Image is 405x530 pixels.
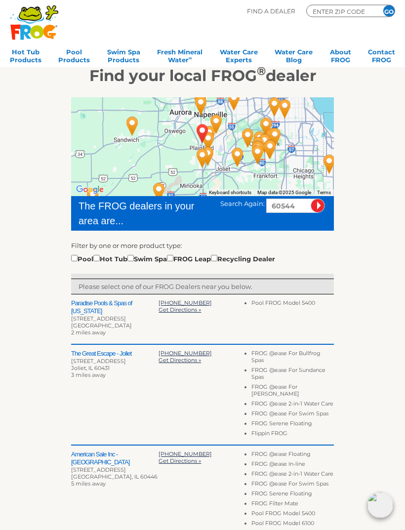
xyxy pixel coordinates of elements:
[220,45,258,65] a: Water CareExperts
[71,358,159,365] div: [STREET_ADDRESS]
[79,282,326,292] p: Please select one of our FROG Dealers near you below.
[79,199,206,229] div: The FROG dealers in your area are...
[71,365,159,372] div: Joliet, IL 60431
[74,184,106,197] a: Open this area in Google Maps (opens a new window)
[254,132,285,167] div: American Sale Inc - Outlet - 20 miles away.
[257,64,266,79] sup: ®
[194,191,225,225] div: DesRochers Backyard Pools & Spas - Wilmington - 21 miles away.
[159,307,201,314] a: Get Directions »
[243,134,274,168] div: Caribbean Pools & Spas - 17 miles away.
[251,384,334,401] li: FROG @ease For [PERSON_NAME]
[251,410,334,420] li: FROG @ease For Swim Spas
[71,474,159,481] div: [GEOGRAPHIC_DATA], IL 60446
[71,329,106,336] span: 2 miles away
[251,110,282,145] div: All Seasons Pools & Spas Inc ? Orland Park - 18 miles away.
[71,372,106,379] span: 3 miles away
[78,181,108,215] div: JTS Pools - Ottawa - 37 miles away.
[251,481,334,490] li: FROG @ease For Swim Spas
[201,107,232,142] div: American Sale Inc - Romeoville - 5 miles away.
[220,200,265,208] span: Search Again:
[251,401,334,410] li: FROG @ease 2-in-1 Water Care
[330,45,351,65] a: AboutFROG
[251,350,334,367] li: FROG @ease For Bullfrog Spas
[251,500,334,510] li: FROG Filter Mate
[159,451,212,458] a: [PHONE_NUMBER]
[251,420,334,430] li: FROG Serene Floating
[187,141,218,176] div: DesRochers Backyard Pools & Spas - Shorewood - 7 miles away.
[159,458,201,465] a: Get Directions »
[251,430,334,440] li: Flippin FROG
[71,316,159,323] div: [STREET_ADDRESS]
[257,190,311,196] span: Map data ©2025 Google
[251,461,334,471] li: FROG @ease In-line
[249,126,280,161] div: The Great Escape - Orland Park - 18 miles away.
[244,124,275,159] div: American Sale Inc - Orland Park - 17 miles away.
[209,190,251,197] button: Keyboard shortcuts
[71,481,106,488] span: 5 miles away
[367,492,393,518] img: openIcon
[194,119,225,153] div: Paradise Pools & Spas of Illinois - 2 miles away.
[368,45,395,65] a: ContactFROG
[314,147,345,182] div: Royal Pools & More - 38 miles away.
[251,520,334,530] li: Pool FROG Model 6100
[71,241,182,251] label: Filter by one or more product type:
[259,90,290,124] div: American Sale Inc - Bridgeview - 22 miles away.
[251,490,334,500] li: FROG Serene Floating
[251,451,334,461] li: FROG @ease Floating
[255,132,285,167] div: American Sale, Inc - Tinley Park - 20 miles away.
[251,367,334,384] li: FROG @ease For Sundance Spas
[270,92,300,126] div: Leslie's Poolmart Inc # 385 - 25 miles away.
[159,357,201,364] a: Get Directions »
[159,350,212,357] a: [PHONE_NUMBER]
[185,84,216,119] div: The Great Escape - Aurora - 9 miles away.
[5,67,400,85] h2: Find your local FROG dealer
[71,467,159,474] div: [STREET_ADDRESS]
[193,139,223,174] div: Neptune Pools - 7 miles away.
[243,129,274,164] div: Caribbean Pools Inc - Orland Park - 17 miles away.
[187,117,218,151] div: PLAINFIELD, IL 60544
[243,138,273,172] div: Mud Turtle Pools - 17 miles away.
[312,7,371,16] input: Zip Code Form
[189,55,192,61] sup: ∞
[71,323,159,329] div: [GEOGRAPHIC_DATA]
[71,300,159,316] h2: Paradise Pools & Spas of [US_STATE]
[71,451,159,467] h2: American Sale Inc - [GEOGRAPHIC_DATA]
[311,199,325,213] input: Submit
[71,253,275,264] div: Pool Hot Tub Swim Spa FROG Leap Recycling Dealer
[251,300,334,310] li: Pool FROG Model 5400
[193,124,224,159] div: The Great Escape - Joliet - 3 miles away.
[219,84,249,119] div: The Great Escape - Downers Grove - 13 miles away.
[71,350,159,358] h2: The Great Escape - Joliet
[144,175,174,210] div: DesRochers Backyard Pools & Spas - Morris - 21 miles away.
[243,133,273,167] div: Cancun Pools & Spas - 17 miles away.
[247,5,295,17] p: Find A Dealer
[117,109,148,144] div: Paradise Pools - 20 miles away.
[317,190,331,196] a: Terms (opens in new tab)
[233,121,263,156] div: Aqua Pools Inc - 13 miles away.
[251,510,334,520] li: Pool FROG Model 5400
[186,88,216,123] div: Leslie's Poolmart Inc # 612 - 8 miles away.
[157,45,202,65] a: Fresh MineralWater∞
[251,471,334,481] li: FROG @ease 2-in-1 Water Care
[74,184,106,197] img: Google
[275,45,313,65] a: Water CareBlog
[58,45,90,65] a: PoolProducts
[10,45,41,65] a: Hot TubProducts
[260,121,290,155] div: Leslie's Poolmart Inc # 411 - 21 miles away.
[257,121,288,155] div: The Great Escape - Tinley Park - 20 miles away.
[383,5,395,17] input: GO
[222,140,253,175] div: Pool & Spa Works Inc - 12 miles away.
[159,300,212,307] a: [PHONE_NUMBER]
[107,45,140,65] a: Swim SpaProducts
